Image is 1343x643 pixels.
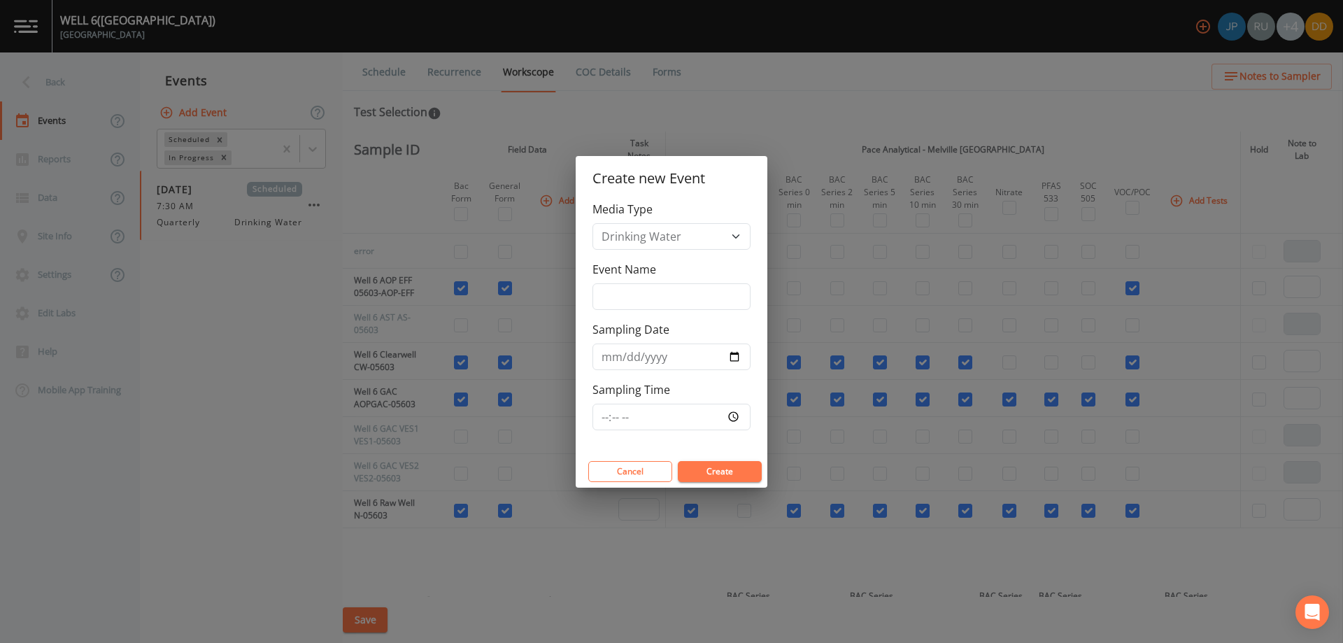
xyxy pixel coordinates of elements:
div: Open Intercom Messenger [1295,595,1329,629]
label: Sampling Date [592,321,669,338]
label: Media Type [592,201,653,218]
h2: Create new Event [576,156,767,201]
label: Sampling Time [592,381,670,398]
label: Event Name [592,261,656,278]
button: Create [678,461,762,482]
button: Cancel [588,461,672,482]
